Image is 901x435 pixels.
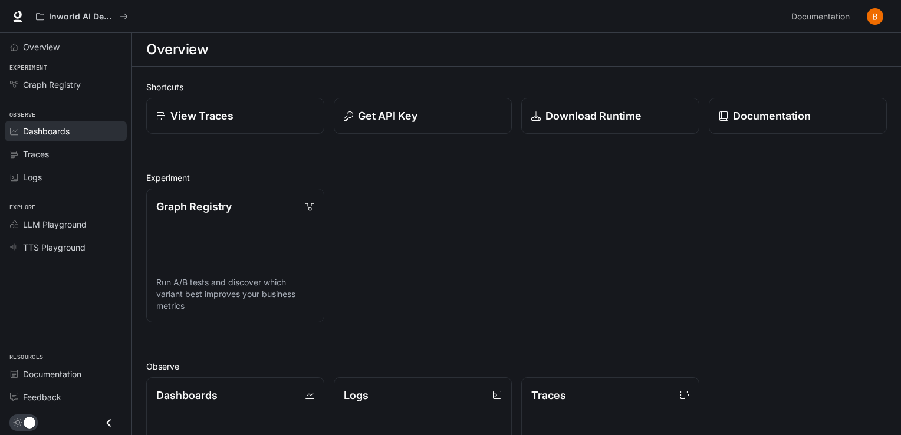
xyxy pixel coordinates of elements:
[49,12,115,22] p: Inworld AI Demos
[23,368,81,380] span: Documentation
[146,81,887,93] h2: Shortcuts
[5,37,127,57] a: Overview
[863,5,887,28] button: User avatar
[23,148,49,160] span: Traces
[545,108,642,124] p: Download Runtime
[146,98,324,134] a: View Traces
[709,98,887,134] a: Documentation
[5,167,127,187] a: Logs
[5,144,127,164] a: Traces
[358,108,417,124] p: Get API Key
[23,218,87,230] span: LLM Playground
[156,199,232,215] p: Graph Registry
[5,121,127,141] a: Dashboards
[733,108,811,124] p: Documentation
[531,387,566,403] p: Traces
[146,360,887,373] h2: Observe
[23,78,81,91] span: Graph Registry
[791,9,850,24] span: Documentation
[96,411,122,435] button: Close drawer
[146,38,208,61] h1: Overview
[146,172,887,184] h2: Experiment
[787,5,859,28] a: Documentation
[23,41,60,53] span: Overview
[23,241,86,253] span: TTS Playground
[31,5,133,28] button: All workspaces
[23,391,61,403] span: Feedback
[156,276,314,312] p: Run A/B tests and discover which variant best improves your business metrics
[521,98,699,134] a: Download Runtime
[5,364,127,384] a: Documentation
[344,387,369,403] p: Logs
[867,8,883,25] img: User avatar
[5,387,127,407] a: Feedback
[23,125,70,137] span: Dashboards
[24,416,35,429] span: Dark mode toggle
[334,98,512,134] button: Get API Key
[5,214,127,235] a: LLM Playground
[5,74,127,95] a: Graph Registry
[23,171,42,183] span: Logs
[156,387,218,403] p: Dashboards
[146,189,324,322] a: Graph RegistryRun A/B tests and discover which variant best improves your business metrics
[5,237,127,258] a: TTS Playground
[170,108,234,124] p: View Traces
